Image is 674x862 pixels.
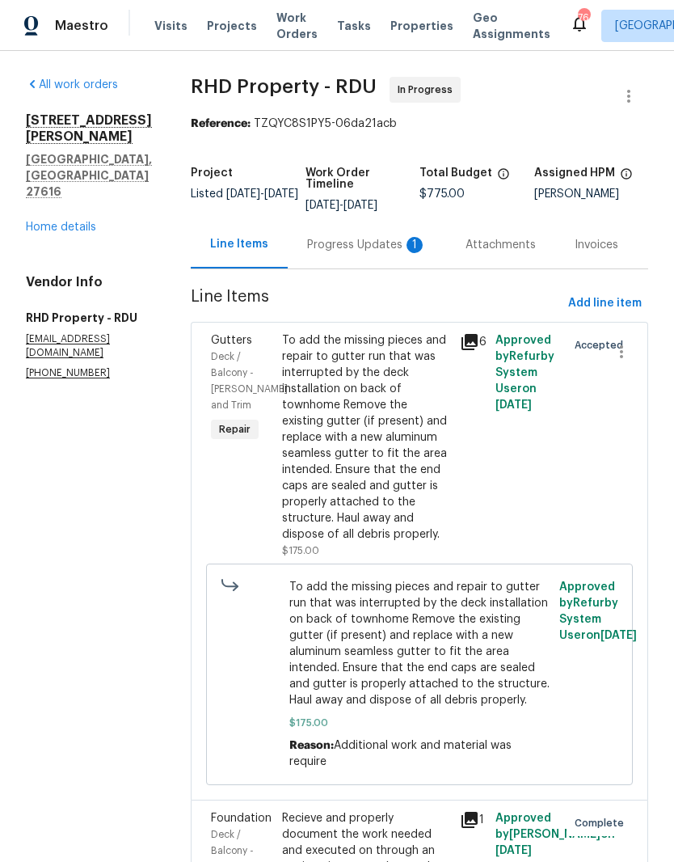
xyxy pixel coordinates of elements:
[497,167,510,188] span: The total cost of line items that have been proposed by Opendoor. This sum includes line items th...
[495,335,554,411] span: Approved by Refurby System User on
[460,332,486,352] div: 6
[26,79,118,91] a: All work orders
[282,546,319,556] span: $175.00
[568,294,642,314] span: Add line item
[191,118,251,129] b: Reference:
[390,18,453,34] span: Properties
[26,222,96,233] a: Home details
[213,421,257,437] span: Repair
[600,630,637,641] span: [DATE]
[562,289,648,319] button: Add line item
[575,237,618,253] div: Invoices
[305,200,377,211] span: -
[620,167,633,188] span: The hpm assigned to this work order.
[419,167,492,179] h5: Total Budget
[211,813,272,824] span: Foundation
[534,167,615,179] h5: Assigned HPM
[534,188,649,200] div: [PERSON_NAME]
[154,18,187,34] span: Visits
[191,77,377,96] span: RHD Property - RDU
[495,845,532,856] span: [DATE]
[26,274,152,290] h4: Vendor Info
[289,740,334,751] span: Reason:
[559,581,637,641] span: Approved by Refurby System User on
[191,188,298,200] span: Listed
[419,188,465,200] span: $775.00
[191,167,233,179] h5: Project
[473,10,550,42] span: Geo Assignments
[26,310,152,326] h5: RHD Property - RDU
[210,236,268,252] div: Line Items
[578,10,589,26] div: 76
[264,188,298,200] span: [DATE]
[211,352,288,410] span: Deck / Balcony - [PERSON_NAME] and Trim
[465,237,536,253] div: Attachments
[226,188,260,200] span: [DATE]
[289,740,512,767] span: Additional work and material was require
[407,237,423,253] div: 1
[575,815,630,831] span: Complete
[289,715,550,731] span: $175.00
[191,289,562,319] span: Line Items
[460,810,486,830] div: 1
[398,82,459,98] span: In Progress
[191,116,648,132] div: TZQYC8S1PY5-06da21acb
[495,399,532,411] span: [DATE]
[55,18,108,34] span: Maestro
[305,167,420,190] h5: Work Order Timeline
[305,200,339,211] span: [DATE]
[575,337,630,353] span: Accepted
[282,332,450,543] div: To add the missing pieces and repair to gutter run that was interrupted by the deck installation ...
[343,200,377,211] span: [DATE]
[211,335,252,346] span: Gutters
[337,20,371,32] span: Tasks
[289,579,550,708] span: To add the missing pieces and repair to gutter run that was interrupted by the deck installation ...
[226,188,298,200] span: -
[307,237,427,253] div: Progress Updates
[495,813,615,856] span: Approved by [PERSON_NAME] on
[276,10,318,42] span: Work Orders
[207,18,257,34] span: Projects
